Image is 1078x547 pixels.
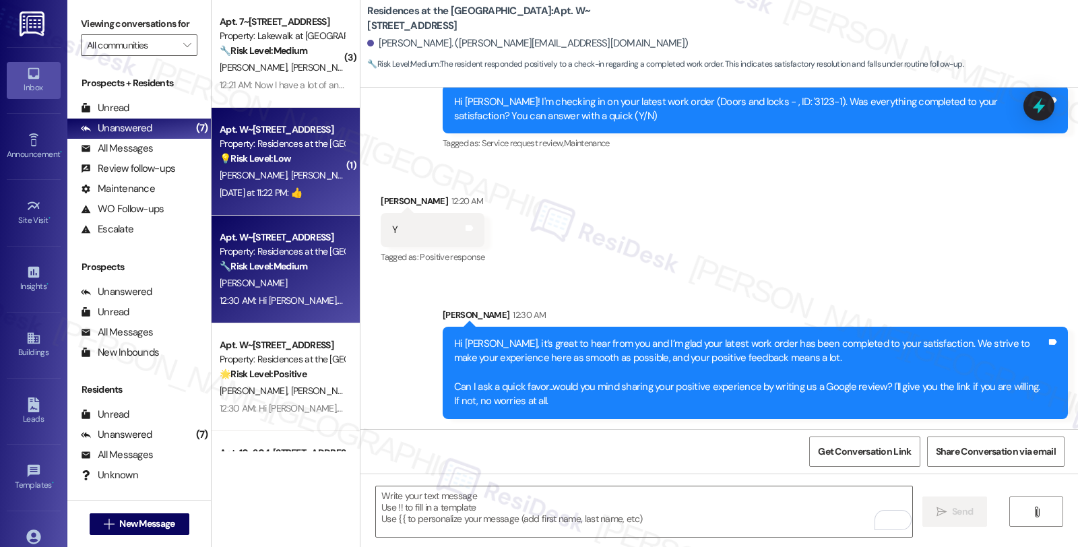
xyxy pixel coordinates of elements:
[7,459,61,496] a: Templates •
[220,368,307,380] strong: 🌟 Risk Level: Positive
[87,34,176,56] input: All communities
[952,505,973,519] span: Send
[922,496,988,527] button: Send
[193,118,212,139] div: (7)
[220,123,344,137] div: Apt. W~[STREET_ADDRESS]
[291,61,358,73] span: [PERSON_NAME]
[291,169,358,181] span: [PERSON_NAME]
[81,448,153,462] div: All Messages
[52,478,54,488] span: •
[220,169,291,181] span: [PERSON_NAME]
[81,468,138,482] div: Unknown
[104,519,114,529] i: 
[381,247,484,267] div: Tagged as:
[67,383,211,397] div: Residents
[67,76,211,90] div: Prospects + Residents
[81,13,197,34] label: Viewing conversations for
[7,62,61,98] a: Inbox
[443,133,1068,153] div: Tagged as:
[7,195,61,231] a: Site Visit •
[119,517,175,531] span: New Message
[220,385,291,397] span: [PERSON_NAME]
[81,285,152,299] div: Unanswered
[81,101,129,115] div: Unread
[90,513,189,535] button: New Message
[220,352,344,366] div: Property: Residences at the [GEOGRAPHIC_DATA]
[809,437,920,467] button: Get Conversation Link
[81,121,152,135] div: Unanswered
[291,385,358,397] span: [PERSON_NAME]
[193,424,212,445] div: (7)
[81,182,155,196] div: Maintenance
[454,95,1046,124] div: Hi [PERSON_NAME]! I'm checking in on your latest work order (Doors and locks - , ID: '3123-1). Wa...
[81,222,133,236] div: Escalate
[220,29,344,43] div: Property: Lakewalk at [GEOGRAPHIC_DATA]
[81,162,175,176] div: Review follow-ups
[220,79,441,91] div: 12:21 AM: Now I have a lot of ants in one of the bathrooms
[7,327,61,363] a: Buildings
[81,408,129,422] div: Unread
[220,44,307,57] strong: 🔧 Risk Level: Medium
[81,202,164,216] div: WO Follow-ups
[482,137,564,149] span: Service request review ,
[220,277,287,289] span: [PERSON_NAME]
[509,308,546,322] div: 12:30 AM
[67,260,211,274] div: Prospects
[927,437,1065,467] button: Share Conversation via email
[81,346,159,360] div: New Inbounds
[220,137,344,151] div: Property: Residences at the [GEOGRAPHIC_DATA]
[936,445,1056,459] span: Share Conversation via email
[367,36,688,51] div: [PERSON_NAME]. ([PERSON_NAME][EMAIL_ADDRESS][DOMAIN_NAME])
[376,486,912,537] textarea: To enrich screen reader interactions, please activate Accessibility in Grammarly extension settings
[49,214,51,223] span: •
[420,251,484,263] span: Positive response
[367,59,439,69] strong: 🔧 Risk Level: Medium
[7,261,61,297] a: Insights •
[454,337,1046,409] div: Hi [PERSON_NAME], it’s great to hear from you and I’m glad your latest work order has been comple...
[220,260,307,272] strong: 🔧 Risk Level: Medium
[564,137,610,149] span: Maintenance
[443,308,1068,327] div: [PERSON_NAME]
[183,40,191,51] i: 
[220,446,344,460] div: Apt. 10~204, [STREET_ADDRESS]
[81,305,129,319] div: Unread
[220,245,344,259] div: Property: Residences at the [GEOGRAPHIC_DATA]
[220,152,291,164] strong: 💡 Risk Level: Low
[20,11,47,36] img: ResiDesk Logo
[81,325,153,340] div: All Messages
[220,61,291,73] span: [PERSON_NAME]
[81,428,152,442] div: Unanswered
[448,194,484,208] div: 12:20 AM
[220,15,344,29] div: Apt. 7~[STREET_ADDRESS]
[46,280,49,289] span: •
[60,148,62,157] span: •
[937,507,947,517] i: 
[220,187,302,199] div: [DATE] at 11:22 PM: 👍
[381,194,484,213] div: [PERSON_NAME]
[81,141,153,156] div: All Messages
[1032,507,1042,517] i: 
[220,338,344,352] div: Apt. W~[STREET_ADDRESS]
[367,57,963,71] span: : The resident responded positively to a check-in regarding a completed work order. This indicate...
[367,4,637,33] b: Residences at the [GEOGRAPHIC_DATA]: Apt. W~[STREET_ADDRESS]
[818,445,911,459] span: Get Conversation Link
[7,393,61,430] a: Leads
[220,230,344,245] div: Apt. W~[STREET_ADDRESS]
[392,223,398,237] div: Y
